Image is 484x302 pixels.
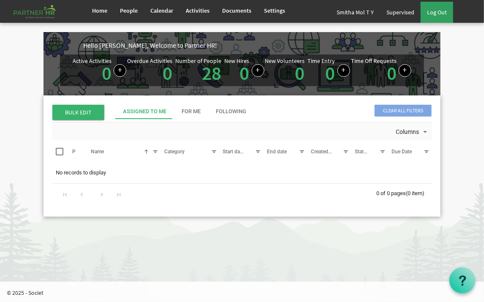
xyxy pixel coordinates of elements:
span: Clear all filters [375,105,432,117]
div: Activities assigned to you for which the Due Date is passed [127,58,174,83]
div: New Volunteers [265,58,305,64]
div: People hired in the last 7 days [225,58,264,83]
a: Add new person to Partner HR [252,64,264,77]
div: Go to previous page [76,188,87,200]
span: Home [92,7,107,14]
div: 0 of 0 pages (0 item) [376,184,432,201]
div: New Hires [225,58,250,64]
div: Number of Time Entries [308,58,350,83]
a: 0 [295,61,305,85]
span: P [72,149,76,155]
span: People [120,7,138,14]
span: Created for [311,149,336,155]
a: Supervised [380,2,421,23]
span: Calendar [150,7,173,14]
div: Number of People [175,58,221,64]
a: Log Out [421,2,453,23]
span: Start date [223,149,245,155]
div: Assigned To Me [123,108,166,116]
div: Total number of active people in Partner HR [175,58,223,83]
div: Volunteer hired in the last 7 days [265,58,307,83]
div: Number of active time off requests [351,58,411,83]
div: Time Off Requests [351,58,397,64]
div: Overdue Activities [127,58,172,64]
div: Number of active Activities in Partner HR [73,58,126,83]
span: (0 item) [406,190,424,196]
span: Columns [395,127,420,137]
div: For Me [182,108,201,116]
a: Log hours [337,64,350,77]
div: Following [216,108,246,116]
span: Due Date [392,149,412,155]
span: Settings [264,7,285,14]
span: Supervised [386,8,414,16]
div: Columns [394,122,431,140]
a: 0 [163,61,172,85]
a: Smitha Mol T Y [330,2,380,23]
p: © 2025 - Societ [7,288,484,297]
a: 28 [202,61,221,85]
span: Documents [222,7,251,14]
span: End date [267,149,287,155]
span: Name [91,149,104,155]
span: Category [164,149,185,155]
a: 0 [102,61,111,85]
span: 0 of 0 pages [376,190,406,196]
td: No records to display [52,165,432,181]
div: Go to first page [60,188,71,200]
a: Create a new time off request [399,64,411,77]
button: Columns [394,127,431,138]
a: 0 [387,61,397,85]
a: 0 [240,61,250,85]
div: Hello [PERSON_NAME], Welcome to Partner HR! [83,41,440,50]
span: Status [355,149,369,155]
div: Go to last page [113,188,124,200]
div: Time Entry [308,58,335,64]
span: BULK EDIT [52,105,104,120]
a: Create a new Activity [114,64,126,77]
span: Activities [186,7,209,14]
div: Active Activities [73,58,111,64]
div: Go to next page [96,188,108,200]
a: 0 [326,61,335,85]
